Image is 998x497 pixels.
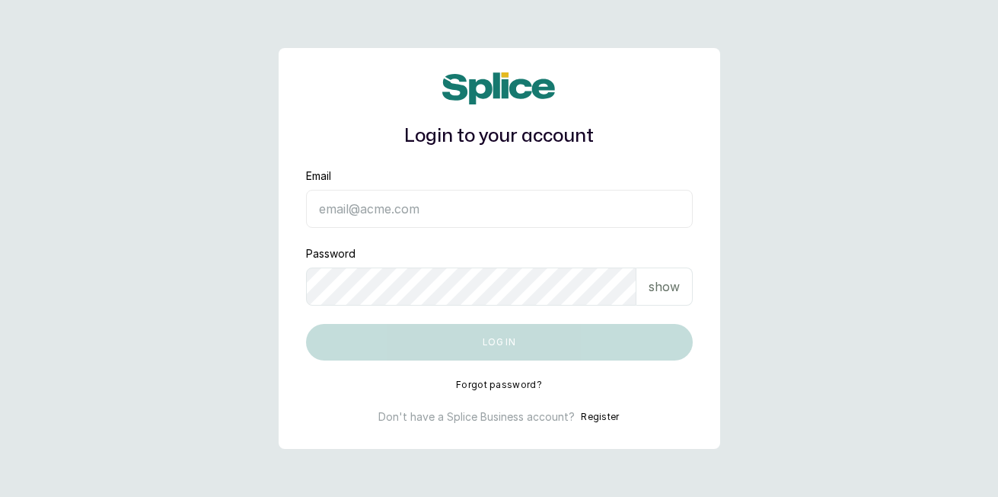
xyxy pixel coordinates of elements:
[456,379,542,391] button: Forgot password?
[306,168,331,184] label: Email
[306,190,693,228] input: email@acme.com
[306,123,693,150] h1: Login to your account
[306,324,693,361] button: Log in
[649,277,680,296] p: show
[306,246,356,261] label: Password
[581,409,619,425] button: Register
[378,409,575,425] p: Don't have a Splice Business account?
